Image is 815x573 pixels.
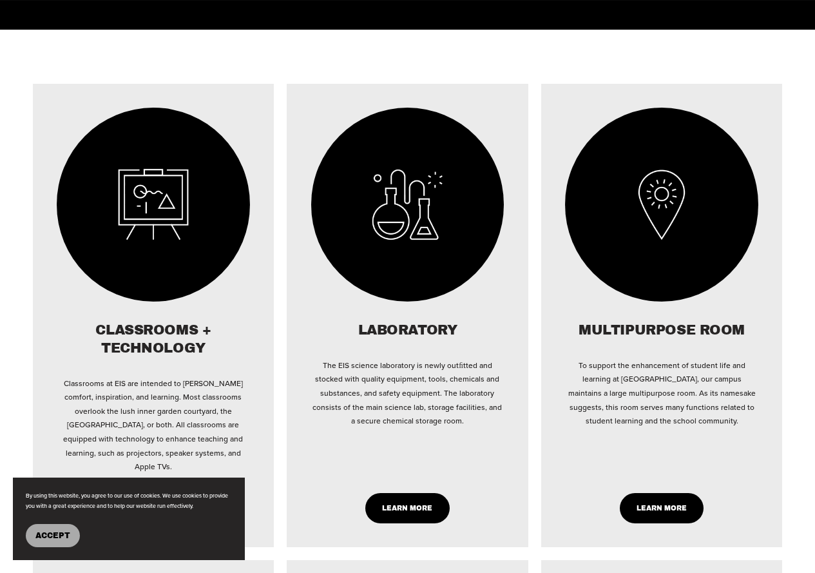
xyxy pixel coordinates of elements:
[311,321,504,339] h2: LABORATORY
[620,493,704,523] a: LEARN MORE
[365,493,450,523] a: LEARN MORE
[26,490,232,511] p: By using this website, you agree to our use of cookies. We use cookies to provide you with a grea...
[565,108,758,302] img: Best School in Lebanon
[26,524,80,547] button: Accept
[13,478,245,560] section: Cookie banner
[311,358,504,428] p: The EIS science laboratory is newly outﬁtted and stocked with quality equipment, tools, chemicals...
[565,321,758,339] h2: MULTIPURPOSE ROOM
[57,376,250,474] p: Classrooms at EIS are intended to [PERSON_NAME] comfort, inspiration, and learning. Most classroo...
[565,358,758,428] p: To support the enhancement of student life and learning at [GEOGRAPHIC_DATA], our campus maintain...
[57,321,250,357] h2: CLASSROOMS + TECHNOLOGY
[35,531,70,540] span: Accept
[57,108,250,302] img: Classroom at Eastwood International School
[311,108,504,302] img: Lab at Eastwood International School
